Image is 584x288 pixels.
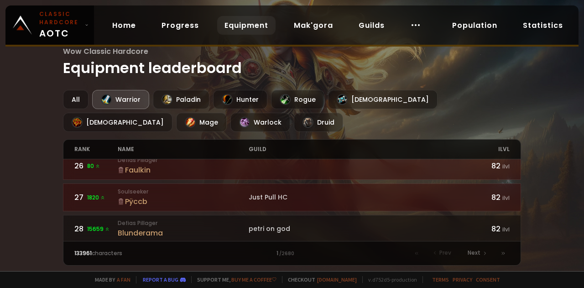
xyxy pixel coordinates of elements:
[39,10,81,26] small: Classic Hardcore
[466,140,510,159] div: ilvl
[466,192,510,203] div: 82
[118,227,248,239] div: Blunderama
[87,162,100,170] span: 80
[87,194,105,202] span: 1820
[453,276,472,283] a: Privacy
[74,140,118,159] div: rank
[117,276,130,283] a: a fan
[466,160,510,172] div: 82
[183,249,401,257] div: 1
[63,215,521,243] a: 2815659 Defias PillagerBlunderamapetri on god82 ilvl
[87,225,110,233] span: 15659
[445,16,505,35] a: Population
[118,156,248,164] small: Defias Pillager
[118,140,248,159] div: name
[502,225,510,233] small: ilvl
[294,113,343,132] div: Druid
[105,16,143,35] a: Home
[74,249,92,257] span: 133961
[63,90,89,109] div: All
[74,160,118,172] div: 26
[213,90,267,109] div: Hunter
[231,276,276,283] a: Buy me a coffee
[89,276,130,283] span: Made by
[271,90,324,109] div: Rogue
[74,192,118,203] div: 27
[5,5,94,45] a: Classic HardcoreAOTC
[466,223,510,235] div: 82
[63,152,521,180] a: 2680 Defias PillagerFaulkin82 ilvl
[143,276,178,283] a: Report a bug
[118,164,248,176] div: Faulkin
[362,276,417,283] span: v. d752d5 - production
[118,188,248,196] small: Soulseeker
[249,224,466,234] div: petri on god
[432,276,449,283] a: Terms
[516,16,570,35] a: Statistics
[176,113,227,132] div: Mage
[502,162,510,170] small: ilvl
[439,249,451,257] span: Prev
[249,193,466,202] div: Just Pull HC
[502,194,510,202] small: ilvl
[63,46,521,79] h1: Equipment leaderboard
[476,276,500,283] a: Consent
[92,90,149,109] div: Warrior
[74,223,118,235] div: 28
[63,46,521,57] span: Wow Classic Hardcore
[74,249,183,257] div: characters
[328,90,438,109] div: [DEMOGRAPHIC_DATA]
[351,16,392,35] a: Guilds
[249,140,466,159] div: guild
[282,276,357,283] span: Checkout
[217,16,276,35] a: Equipment
[230,113,290,132] div: Warlock
[118,219,248,227] small: Defias Pillager
[279,250,294,257] small: / 2680
[317,276,357,283] a: [DOMAIN_NAME]
[118,196,248,207] div: Pÿccb
[63,183,521,211] a: 271820 SoulseekerPÿccbJust Pull HC82 ilvl
[191,276,276,283] span: Support me,
[287,16,340,35] a: Mak'gora
[153,90,209,109] div: Paladin
[39,10,81,40] span: AOTC
[468,249,480,257] span: Next
[154,16,206,35] a: Progress
[63,113,172,132] div: [DEMOGRAPHIC_DATA]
